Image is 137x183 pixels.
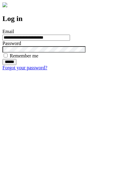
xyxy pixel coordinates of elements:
[2,29,14,34] label: Email
[10,53,38,58] label: Remember me
[2,2,7,7] img: logo-4e3dc11c47720685a147b03b5a06dd966a58ff35d612b21f08c02c0306f2b779.png
[2,41,21,46] label: Password
[2,65,47,70] a: Forgot your password?
[2,15,135,23] h2: Log in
